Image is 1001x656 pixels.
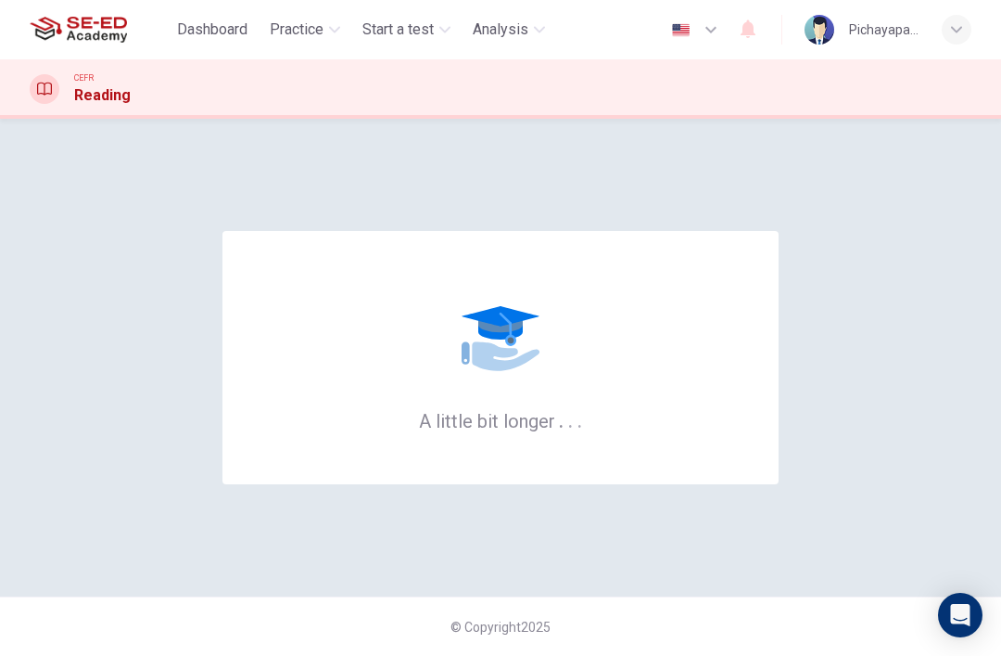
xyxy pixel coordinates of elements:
[262,13,348,46] button: Practice
[362,19,434,41] span: Start a test
[74,84,131,107] h1: Reading
[74,71,94,84] span: CEFR
[30,11,170,48] a: SE-ED Academy logo
[30,11,127,48] img: SE-ED Academy logo
[473,19,528,41] span: Analysis
[669,23,692,37] img: en
[577,404,583,434] h6: .
[355,13,458,46] button: Start a test
[419,408,583,432] h6: A little bit longer
[450,620,551,635] span: © Copyright 2025
[567,404,574,434] h6: .
[805,15,834,45] img: Profile picture
[558,404,564,434] h6: .
[849,19,919,41] div: Pichayapa Thongtan
[177,19,247,41] span: Dashboard
[465,13,552,46] button: Analysis
[270,19,323,41] span: Practice
[938,593,982,637] div: Open Intercom Messenger
[170,13,255,46] button: Dashboard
